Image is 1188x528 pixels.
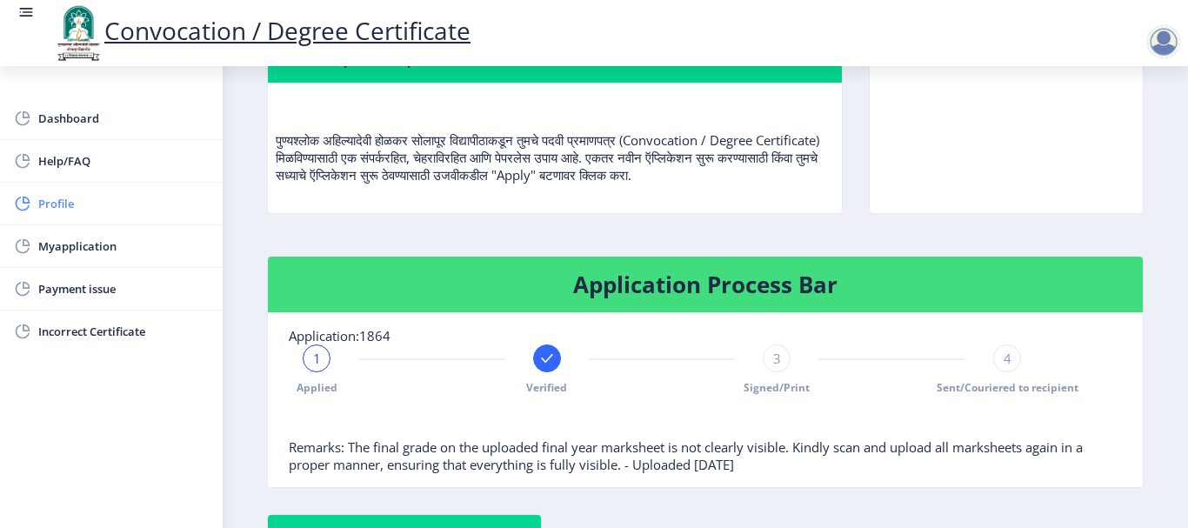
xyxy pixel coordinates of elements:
[526,380,567,395] span: Verified
[38,108,209,129] span: Dashboard
[744,380,810,395] span: Signed/Print
[38,236,209,257] span: Myapplication
[289,438,1083,473] span: Remarks: The final grade on the uploaded final year marksheet is not clearly visible. Kindly scan...
[38,150,209,171] span: Help/FAQ
[38,321,209,342] span: Incorrect Certificate
[289,13,821,69] h4: Welcome to Convocation / Degree Certificate! पदवी प्रमाणपत्रात आपले स्वागत आहे!
[52,14,471,47] a: Convocation / Degree Certificate
[773,350,781,367] span: 3
[937,380,1078,395] span: Sent/Couriered to recipient
[52,3,104,63] img: logo
[289,271,1122,298] h4: Application Process Bar
[1004,350,1011,367] span: 4
[38,278,209,299] span: Payment issue
[297,380,337,395] span: Applied
[38,193,209,214] span: Profile
[313,350,321,367] span: 1
[276,97,834,184] p: पुण्यश्लोक अहिल्यादेवी होळकर सोलापूर विद्यापीठाकडून तुमचे पदवी प्रमाणपत्र (Convocation / Degree C...
[289,327,390,344] span: Application:1864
